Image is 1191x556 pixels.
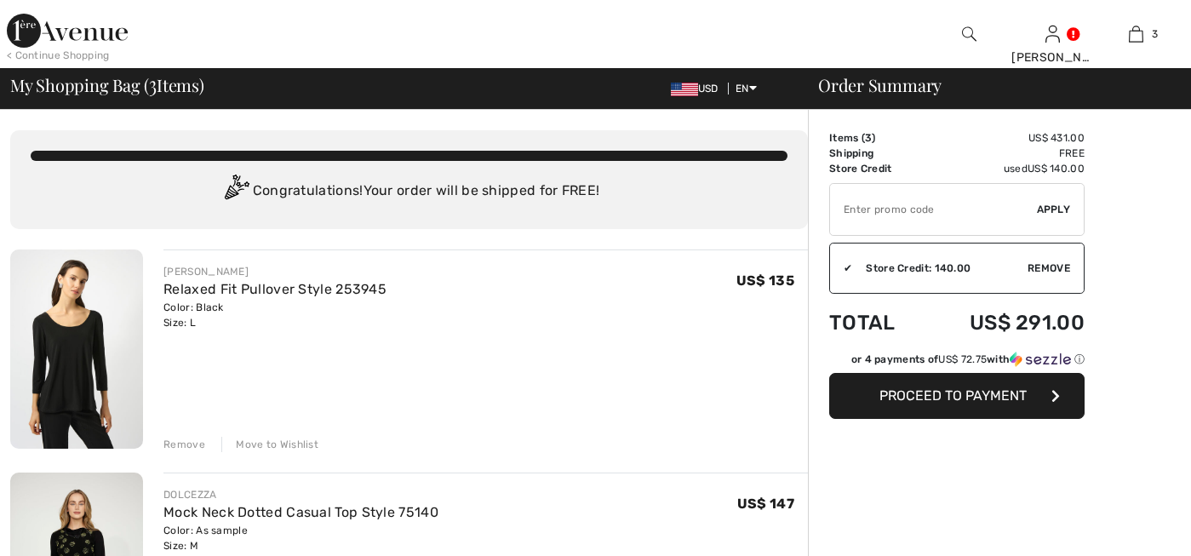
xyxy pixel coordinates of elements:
span: 3 [865,132,872,144]
a: 3 [1095,24,1177,44]
img: 1ère Avenue [7,14,128,48]
img: US Dollar [671,83,698,96]
div: [PERSON_NAME] [163,264,387,279]
button: Proceed to Payment [829,373,1085,419]
td: Total [829,294,922,352]
input: Promo code [830,184,1037,235]
img: My Bag [1129,24,1143,44]
a: Relaxed Fit Pullover Style 253945 [163,281,387,297]
div: Color: Black Size: L [163,300,387,330]
span: US$ 135 [736,272,794,289]
div: [PERSON_NAME] [1011,49,1093,66]
td: Free [922,146,1085,161]
span: Apply [1037,202,1071,217]
a: Sign In [1045,26,1060,42]
div: Store Credit: 140.00 [852,261,1028,276]
span: EN [736,83,757,95]
td: Store Credit [829,161,922,176]
span: 3 [149,72,157,95]
img: search the website [962,24,976,44]
div: < Continue Shopping [7,48,110,63]
img: Congratulation2.svg [219,175,253,209]
img: Sezzle [1010,352,1071,367]
span: US$ 72.75 [938,353,987,365]
td: Shipping [829,146,922,161]
td: used [922,161,1085,176]
td: Items ( ) [829,130,922,146]
div: ✔ [830,261,852,276]
img: Relaxed Fit Pullover Style 253945 [10,249,143,449]
span: Remove [1028,261,1070,276]
td: US$ 431.00 [922,130,1085,146]
div: DOLCEZZA [163,487,438,502]
div: or 4 payments ofUS$ 72.75withSezzle Click to learn more about Sezzle [829,352,1085,373]
span: My Shopping Bag ( Items) [10,77,204,94]
div: Congratulations! Your order will be shipped for FREE! [31,175,787,209]
span: Proceed to Payment [879,387,1027,404]
div: or 4 payments of with [851,352,1085,367]
td: US$ 291.00 [922,294,1085,352]
span: US$ 147 [737,496,794,512]
a: Mock Neck Dotted Casual Top Style 75140 [163,504,438,520]
span: 3 [1152,26,1158,42]
span: USD [671,83,725,95]
div: Color: As sample Size: M [163,523,438,553]
div: Order Summary [798,77,1181,94]
div: Move to Wishlist [221,437,318,452]
img: My Info [1045,24,1060,44]
span: US$ 140.00 [1028,163,1085,175]
div: Remove [163,437,205,452]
